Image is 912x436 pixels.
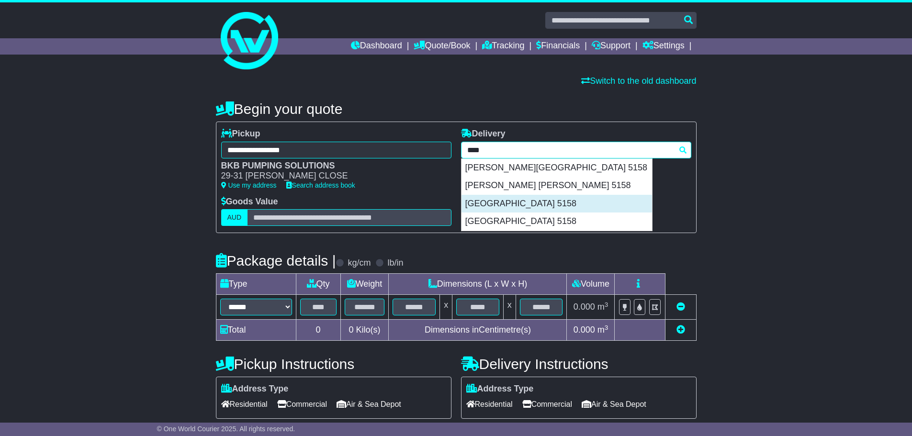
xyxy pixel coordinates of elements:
[567,274,615,295] td: Volume
[642,38,685,55] a: Settings
[337,397,401,412] span: Air & Sea Depot
[574,325,595,335] span: 0.000
[462,177,652,195] div: [PERSON_NAME] [PERSON_NAME] 5158
[221,171,442,181] div: 29-31 [PERSON_NAME] CLOSE
[462,159,652,177] div: [PERSON_NAME][GEOGRAPHIC_DATA] 5158
[462,212,652,231] div: [GEOGRAPHIC_DATA] 5158
[676,325,685,335] a: Add new item
[597,325,608,335] span: m
[221,209,248,226] label: AUD
[221,397,268,412] span: Residential
[676,302,685,312] a: Remove this item
[461,129,506,139] label: Delivery
[216,253,336,268] h4: Package details |
[605,301,608,308] sup: 3
[581,76,696,86] a: Switch to the old dashboard
[466,384,534,394] label: Address Type
[351,38,402,55] a: Dashboard
[414,38,470,55] a: Quote/Book
[440,295,452,320] td: x
[216,274,296,295] td: Type
[296,320,340,341] td: 0
[387,258,403,268] label: lb/in
[592,38,631,55] a: Support
[221,181,277,189] a: Use my address
[216,356,451,372] h4: Pickup Instructions
[389,274,567,295] td: Dimensions (L x W x H)
[461,356,697,372] h4: Delivery Instructions
[216,320,296,341] td: Total
[340,274,389,295] td: Weight
[466,397,513,412] span: Residential
[221,161,442,171] div: BKB PUMPING SOLUTIONS
[349,325,353,335] span: 0
[157,425,295,433] span: © One World Courier 2025. All rights reserved.
[221,129,260,139] label: Pickup
[221,197,278,207] label: Goods Value
[582,397,646,412] span: Air & Sea Depot
[503,295,516,320] td: x
[462,195,652,213] div: [GEOGRAPHIC_DATA] 5158
[340,320,389,341] td: Kilo(s)
[461,142,691,158] typeahead: Please provide city
[605,324,608,331] sup: 3
[216,101,697,117] h4: Begin your quote
[348,258,371,268] label: kg/cm
[574,302,595,312] span: 0.000
[286,181,355,189] a: Search address book
[296,274,340,295] td: Qty
[277,397,327,412] span: Commercial
[221,384,289,394] label: Address Type
[536,38,580,55] a: Financials
[389,320,567,341] td: Dimensions in Centimetre(s)
[522,397,572,412] span: Commercial
[597,302,608,312] span: m
[482,38,524,55] a: Tracking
